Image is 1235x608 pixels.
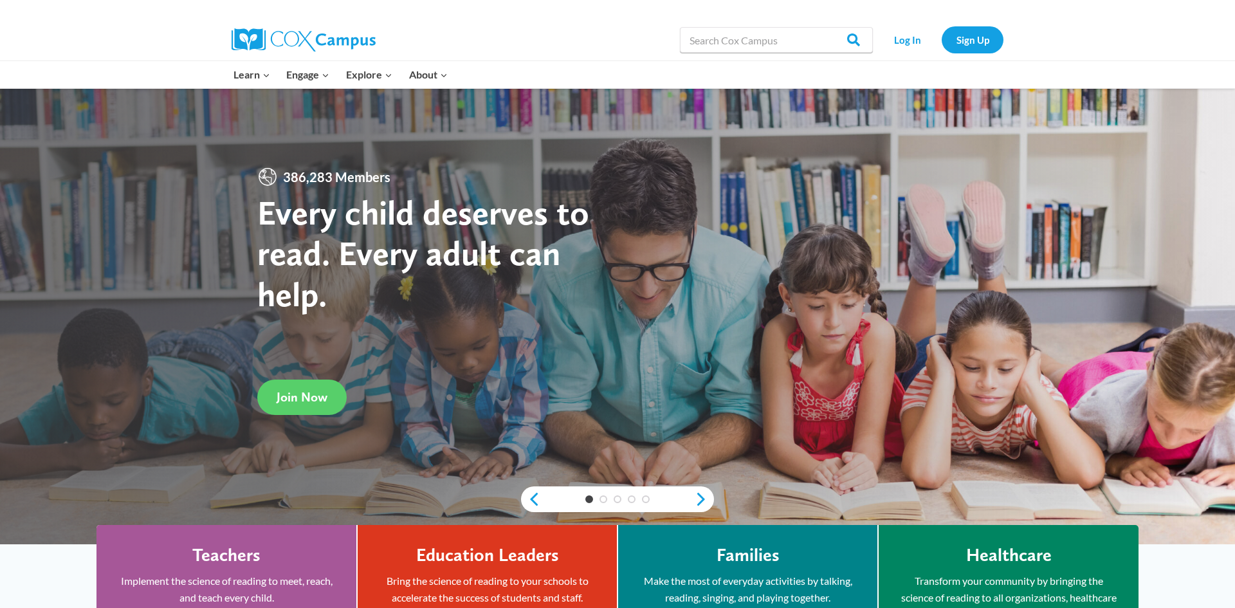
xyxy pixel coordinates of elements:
[416,544,559,566] h4: Education Leaders
[233,66,270,83] span: Learn
[879,26,935,53] a: Log In
[680,27,873,53] input: Search Cox Campus
[717,544,780,566] h4: Families
[257,192,589,315] strong: Every child deserves to read. Every adult can help.
[521,486,714,512] div: content slider buttons
[257,380,347,415] a: Join Now
[192,544,261,566] h4: Teachers
[409,66,448,83] span: About
[642,495,650,503] a: 5
[879,26,1003,53] nav: Secondary Navigation
[614,495,621,503] a: 3
[286,66,329,83] span: Engage
[628,495,636,503] a: 4
[225,61,455,88] nav: Primary Navigation
[278,167,396,187] span: 386,283 Members
[377,573,598,605] p: Bring the science of reading to your schools to accelerate the success of students and staff.
[599,495,607,503] a: 2
[116,573,337,605] p: Implement the science of reading to meet, reach, and teach every child.
[277,389,327,405] span: Join Now
[346,66,392,83] span: Explore
[232,28,376,51] img: Cox Campus
[695,492,714,507] a: next
[966,544,1052,566] h4: Healthcare
[942,26,1003,53] a: Sign Up
[637,573,858,605] p: Make the most of everyday activities by talking, reading, singing, and playing together.
[585,495,593,503] a: 1
[521,492,540,507] a: previous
